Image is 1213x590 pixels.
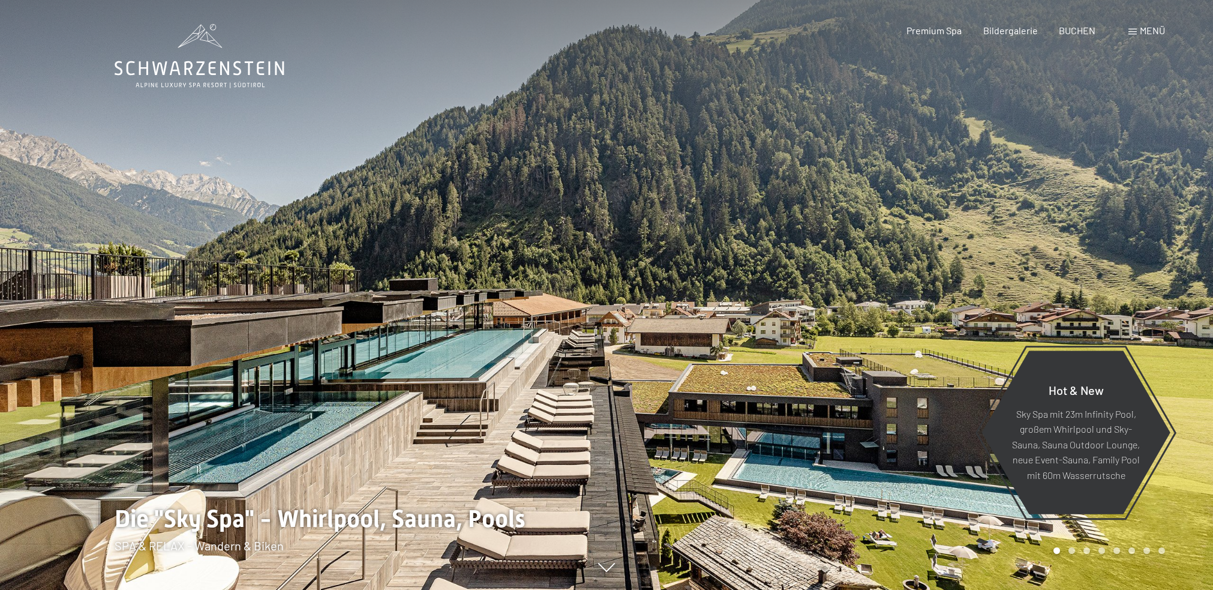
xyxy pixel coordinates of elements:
a: Bildergalerie [983,25,1038,36]
div: Carousel Page 3 [1083,547,1090,554]
div: Carousel Pagination [1049,547,1165,554]
span: Menü [1140,25,1165,36]
a: BUCHEN [1059,25,1095,36]
span: Hot & New [1049,382,1104,397]
div: Carousel Page 7 [1143,547,1150,554]
div: Carousel Page 6 [1128,547,1135,554]
div: Carousel Page 4 [1098,547,1105,554]
a: Hot & New Sky Spa mit 23m Infinity Pool, großem Whirlpool und Sky-Sauna, Sauna Outdoor Lounge, ne... [981,350,1171,515]
div: Carousel Page 1 (Current Slide) [1053,547,1060,554]
div: Carousel Page 5 [1113,547,1120,554]
a: Premium Spa [906,25,962,36]
p: Sky Spa mit 23m Infinity Pool, großem Whirlpool und Sky-Sauna, Sauna Outdoor Lounge, neue Event-S... [1011,406,1141,483]
div: Carousel Page 8 [1158,547,1165,554]
div: Carousel Page 2 [1068,547,1075,554]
